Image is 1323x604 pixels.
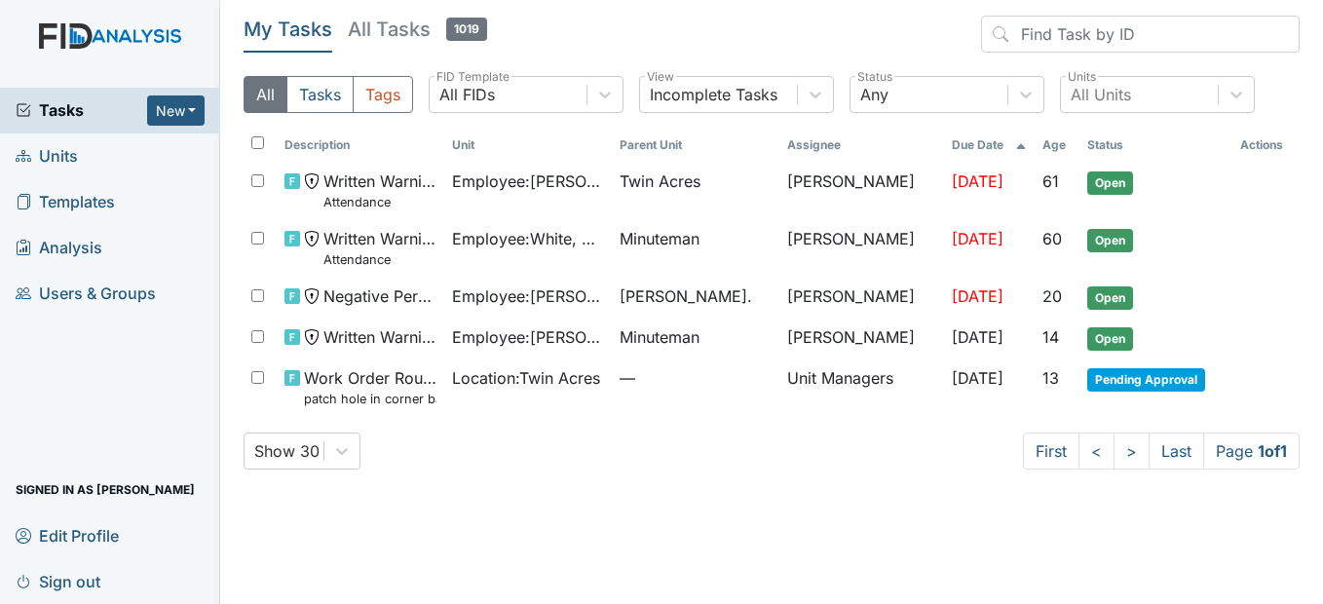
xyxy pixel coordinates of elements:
span: [DATE] [952,368,1003,388]
th: Toggle SortBy [1035,129,1079,162]
span: — [620,366,772,390]
h5: My Tasks [244,16,332,43]
small: patch hole in corner bathroom [304,390,436,408]
span: Pending Approval [1087,368,1205,392]
div: Any [860,83,888,106]
td: Unit Managers [779,359,944,416]
span: Negative Performance Review [323,284,436,308]
input: Find Task by ID [981,16,1300,53]
a: Tasks [16,98,147,122]
th: Toggle SortBy [612,129,779,162]
span: 61 [1042,171,1059,191]
th: Toggle SortBy [277,129,444,162]
span: [DATE] [952,171,1003,191]
strong: 1 of 1 [1258,441,1287,461]
nav: task-pagination [1023,433,1300,470]
button: All [244,76,287,113]
div: All Units [1071,83,1131,106]
a: < [1078,433,1115,470]
div: Incomplete Tasks [650,83,777,106]
span: Users & Groups [16,279,156,309]
span: Open [1087,286,1133,310]
th: Toggle SortBy [944,129,1035,162]
span: 13 [1042,368,1059,388]
span: Written Warning Attendance [323,227,436,269]
span: Edit Profile [16,520,119,550]
span: 20 [1042,286,1062,306]
small: Attendance [323,193,436,211]
span: [DATE] [952,327,1003,347]
div: Type filter [244,76,413,113]
small: Attendance [323,250,436,269]
th: Assignee [779,129,944,162]
span: Work Order Routine patch hole in corner bathroom [304,366,436,408]
a: First [1023,433,1079,470]
td: [PERSON_NAME] [779,219,944,277]
th: Actions [1232,129,1300,162]
div: All FIDs [439,83,495,106]
span: 1019 [446,18,487,41]
span: Employee : [PERSON_NAME] [452,325,604,349]
span: 14 [1042,327,1059,347]
span: Open [1087,229,1133,252]
a: Last [1149,433,1204,470]
span: Minuteman [620,325,699,349]
td: [PERSON_NAME] [779,162,944,219]
button: New [147,95,206,126]
span: [DATE] [952,229,1003,248]
span: Employee : White, Khahliya [452,227,604,250]
span: Analysis [16,233,102,263]
div: Show 30 [254,439,320,463]
span: Open [1087,171,1133,195]
h5: All Tasks [348,16,487,43]
span: 60 [1042,229,1062,248]
span: Sign out [16,566,100,596]
span: [PERSON_NAME]. [620,284,752,308]
span: Signed in as [PERSON_NAME] [16,474,195,505]
a: > [1114,433,1150,470]
td: [PERSON_NAME] [779,318,944,359]
td: [PERSON_NAME] [779,277,944,318]
span: Open [1087,327,1133,351]
span: Page [1203,433,1300,470]
span: Employee : [PERSON_NAME] [452,284,604,308]
span: Location : Twin Acres [452,366,600,390]
th: Toggle SortBy [1079,129,1232,162]
span: [DATE] [952,286,1003,306]
span: Employee : [PERSON_NAME] [452,170,604,193]
span: Minuteman [620,227,699,250]
button: Tasks [286,76,354,113]
th: Toggle SortBy [444,129,612,162]
span: Written Warning Attendance [323,170,436,211]
span: Units [16,141,78,171]
span: Written Warning [323,325,436,349]
button: Tags [353,76,413,113]
span: Templates [16,187,115,217]
span: Twin Acres [620,170,700,193]
input: Toggle All Rows Selected [251,136,264,149]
